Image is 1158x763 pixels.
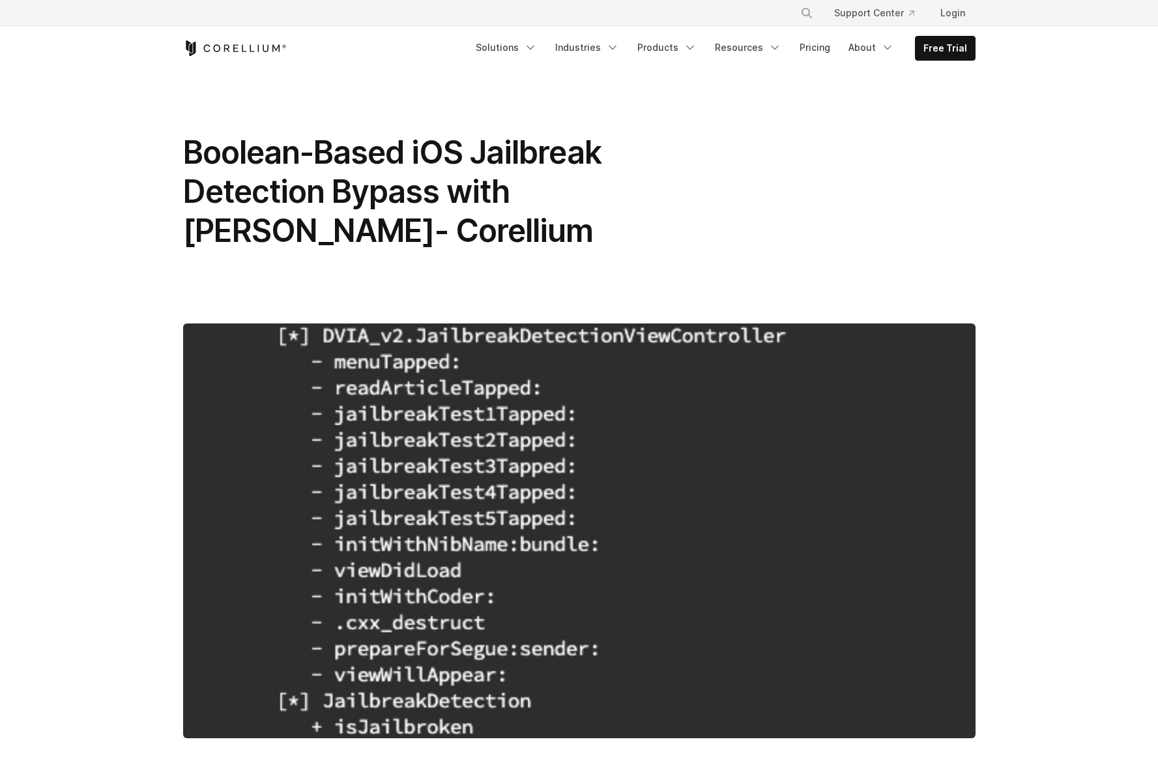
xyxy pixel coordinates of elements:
[468,36,976,61] div: Navigation Menu
[841,36,902,59] a: About
[183,40,287,56] a: Corellium Home
[785,1,976,25] div: Navigation Menu
[468,36,545,59] a: Solutions
[183,323,976,738] img: Boolean-Based iOS Jailbreak Detection Bypass with Frida- Corellium
[824,1,925,25] a: Support Center
[792,36,838,59] a: Pricing
[707,36,789,59] a: Resources
[795,1,818,25] button: Search
[916,37,975,60] a: Free Trial
[183,133,601,250] span: Boolean-Based iOS Jailbreak Detection Bypass with [PERSON_NAME]- Corellium
[630,36,704,59] a: Products
[930,1,976,25] a: Login
[547,36,627,59] a: Industries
